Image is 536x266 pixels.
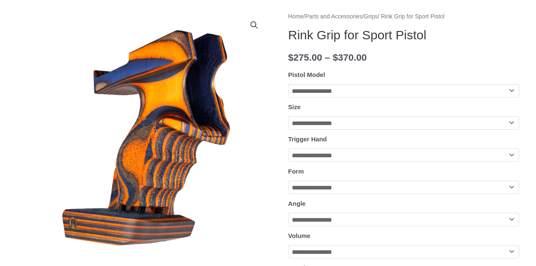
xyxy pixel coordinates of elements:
[364,13,378,20] a: Grips
[325,52,330,63] span: –
[288,13,304,20] a: Home
[288,168,304,175] label: Form
[247,18,262,33] a: View full-screen image gallery
[305,13,363,20] a: Parts and Accessories
[288,136,327,143] label: Trigger Hand
[332,52,366,63] bdi: 370.00
[332,52,338,63] span: $
[288,103,301,110] label: Size
[288,71,325,78] label: Pistol Model
[288,200,306,207] label: Angle
[288,232,310,239] label: Volume
[288,28,519,43] h1: Rink Grip for Sport Pistol
[288,52,322,63] bdi: 275.00
[288,52,294,63] span: $
[288,11,519,22] nav: Breadcrumb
